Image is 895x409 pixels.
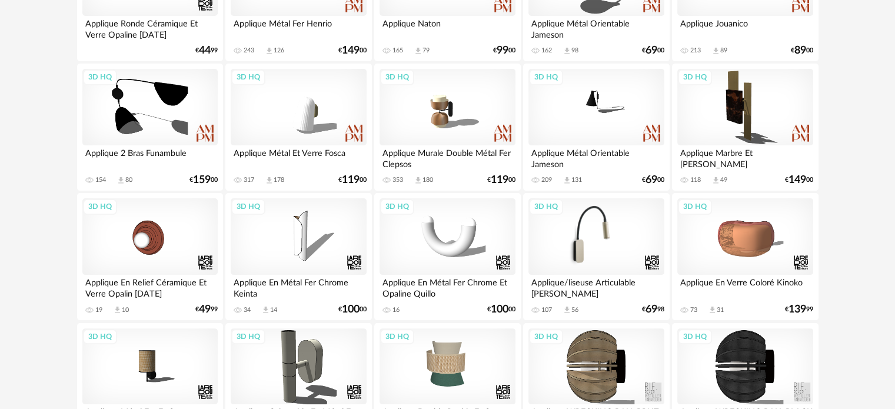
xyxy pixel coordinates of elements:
[77,193,223,320] a: 3D HQ Applique En Relief Céramique Et Verre Opalin [DATE] 19 Download icon 10 €4999
[788,176,806,184] span: 149
[711,46,720,55] span: Download icon
[642,176,664,184] div: € 00
[380,16,515,39] div: Applique Naton
[708,305,717,314] span: Download icon
[646,305,657,314] span: 69
[265,176,274,185] span: Download icon
[711,176,720,185] span: Download icon
[678,199,712,214] div: 3D HQ
[83,329,117,344] div: 3D HQ
[231,329,265,344] div: 3D HQ
[678,329,712,344] div: 3D HQ
[195,305,218,314] div: € 99
[392,176,403,184] div: 353
[563,46,571,55] span: Download icon
[528,275,664,298] div: Applique/liseuse Articulable [PERSON_NAME]
[646,46,657,55] span: 69
[414,46,422,55] span: Download icon
[231,16,366,39] div: Applique Métal Fer Henrio
[791,46,813,55] div: € 00
[380,145,515,169] div: Applique Murale Double Métal Fer Clepsos
[261,305,270,314] span: Download icon
[642,305,664,314] div: € 98
[529,199,563,214] div: 3D HQ
[541,46,552,55] div: 162
[690,306,697,314] div: 73
[392,306,400,314] div: 16
[125,176,132,184] div: 80
[529,329,563,344] div: 3D HQ
[189,176,218,184] div: € 00
[82,145,218,169] div: Applique 2 Bras Funambule
[244,306,251,314] div: 34
[493,46,515,55] div: € 00
[83,199,117,214] div: 3D HQ
[571,306,578,314] div: 56
[342,305,360,314] span: 100
[380,329,414,344] div: 3D HQ
[677,145,813,169] div: Applique Marbre Et [PERSON_NAME]
[95,306,102,314] div: 19
[528,145,664,169] div: Applique Métal Orientable Jameson
[342,46,360,55] span: 149
[422,46,430,55] div: 79
[487,305,515,314] div: € 00
[788,305,806,314] span: 139
[342,176,360,184] span: 119
[523,64,669,191] a: 3D HQ Applique Métal Orientable Jameson 209 Download icon 131 €6900
[487,176,515,184] div: € 00
[265,46,274,55] span: Download icon
[374,193,520,320] a: 3D HQ Applique En Métal Fer Chrome Et Opaline Quillo 16 €10000
[497,46,508,55] span: 99
[374,64,520,191] a: 3D HQ Applique Murale Double Métal Fer Clepsos 353 Download icon 180 €11900
[231,69,265,85] div: 3D HQ
[338,46,367,55] div: € 00
[231,199,265,214] div: 3D HQ
[414,176,422,185] span: Download icon
[785,176,813,184] div: € 00
[642,46,664,55] div: € 00
[113,305,122,314] span: Download icon
[646,176,657,184] span: 69
[563,176,571,185] span: Download icon
[541,306,552,314] div: 107
[571,176,582,184] div: 131
[672,64,818,191] a: 3D HQ Applique Marbre Et [PERSON_NAME] 118 Download icon 49 €14900
[422,176,433,184] div: 180
[563,305,571,314] span: Download icon
[225,64,371,191] a: 3D HQ Applique Métal Et Verre Fosca 317 Download icon 178 €11900
[380,275,515,298] div: Applique En Métal Fer Chrome Et Opaline Quillo
[270,306,277,314] div: 14
[122,306,129,314] div: 10
[117,176,125,185] span: Download icon
[541,176,552,184] div: 209
[528,16,664,39] div: Applique Métal Orientable Jameson
[678,69,712,85] div: 3D HQ
[491,305,508,314] span: 100
[95,176,106,184] div: 154
[380,199,414,214] div: 3D HQ
[83,69,117,85] div: 3D HQ
[491,176,508,184] span: 119
[77,64,223,191] a: 3D HQ Applique 2 Bras Funambule 154 Download icon 80 €15900
[523,193,669,320] a: 3D HQ Applique/liseuse Articulable [PERSON_NAME] 107 Download icon 56 €6998
[677,16,813,39] div: Applique Jouanico
[785,305,813,314] div: € 99
[231,145,366,169] div: Applique Métal Et Verre Fosca
[338,176,367,184] div: € 00
[392,46,403,55] div: 165
[571,46,578,55] div: 98
[720,46,727,55] div: 89
[720,176,727,184] div: 49
[82,275,218,298] div: Applique En Relief Céramique Et Verre Opalin [DATE]
[193,176,211,184] span: 159
[338,305,367,314] div: € 00
[529,69,563,85] div: 3D HQ
[244,176,254,184] div: 317
[274,176,284,184] div: 178
[677,275,813,298] div: Applique En Verre Coloré Kinoko
[672,193,818,320] a: 3D HQ Applique En Verre Coloré Kinoko 73 Download icon 31 €13999
[231,275,366,298] div: Applique En Métal Fer Chrome Keinta
[690,46,701,55] div: 213
[274,46,284,55] div: 126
